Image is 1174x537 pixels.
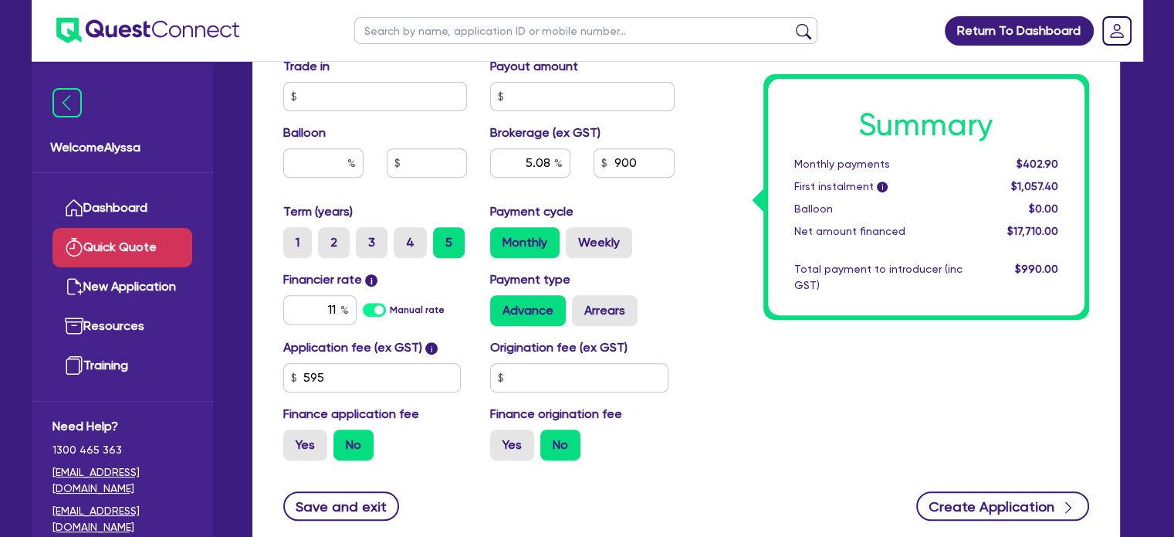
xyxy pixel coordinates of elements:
div: Monthly payments [783,156,974,172]
span: 1300 465 363 [52,442,192,458]
div: Net amount financed [783,223,974,240]
span: $0.00 [1028,202,1057,215]
a: Return To Dashboard [945,16,1094,46]
img: training [65,356,83,375]
span: i [877,182,888,193]
button: Save and exit [283,491,400,521]
span: $402.90 [1016,158,1057,170]
a: New Application [52,267,192,307]
label: Application fee (ex GST) [283,338,422,357]
a: [EMAIL_ADDRESS][DOMAIN_NAME] [52,503,192,535]
label: 2 [318,227,350,258]
input: Search by name, application ID or mobile number... [354,17,817,44]
span: i [365,274,377,287]
label: No [540,430,580,461]
a: Quick Quote [52,228,192,267]
label: Yes [490,430,534,461]
span: i [425,342,438,355]
img: quick-quote [65,238,83,257]
label: Trade in [283,57,330,76]
label: Brokerage (ex GST) [490,124,601,142]
a: [EMAIL_ADDRESS][DOMAIN_NAME] [52,464,192,497]
label: Origination fee (ex GST) [490,338,628,357]
label: Term (years) [283,202,353,221]
label: Arrears [572,295,638,326]
a: Dashboard [52,189,192,228]
label: Balloon [283,124,326,142]
div: Total payment to introducer (inc GST) [783,261,974,294]
a: Training [52,346,192,386]
div: First instalment [783,178,974,195]
label: Payout amount [490,57,578,76]
label: Advance [490,295,566,326]
img: icon-menu-close [52,88,82,117]
h1: Summary [794,107,1058,144]
label: Yes [283,430,327,461]
label: Payment cycle [490,202,573,221]
span: Welcome Alyssa [50,138,195,157]
a: Dropdown toggle [1097,11,1137,51]
a: Resources [52,307,192,346]
label: Manual rate [390,303,445,317]
label: Finance origination fee [490,405,622,423]
span: Need Help? [52,417,192,436]
label: Financier rate [283,270,378,289]
label: 1 [283,227,312,258]
img: resources [65,317,83,335]
span: $1,057.40 [1010,180,1057,192]
span: $990.00 [1014,263,1057,275]
img: new-application [65,277,83,296]
label: Weekly [566,227,632,258]
label: No [333,430,374,461]
label: 4 [394,227,427,258]
label: Monthly [490,227,560,258]
button: Create Application [916,491,1089,521]
label: Finance application fee [283,405,419,423]
label: 5 [433,227,465,258]
div: Balloon [783,201,974,217]
label: 3 [356,227,387,258]
label: Payment type [490,270,570,289]
span: $17,710.00 [1007,225,1057,237]
img: quest-connect-logo-blue [56,18,239,43]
